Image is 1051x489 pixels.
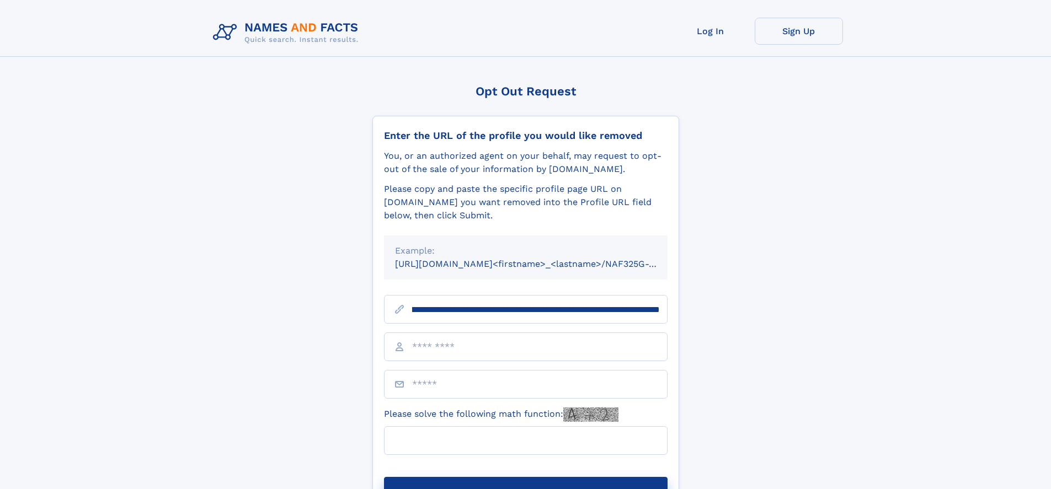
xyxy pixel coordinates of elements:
[395,259,689,269] small: [URL][DOMAIN_NAME]<firstname>_<lastname>/NAF325G-xxxxxxxx
[384,407,618,422] label: Please solve the following math function:
[384,130,668,142] div: Enter the URL of the profile you would like removed
[395,244,657,257] div: Example:
[384,182,668,222] div: Please copy and paste the specific profile page URL on [DOMAIN_NAME] you want removed into the Pr...
[384,149,668,176] div: You, or an authorized agent on your behalf, may request to opt-out of the sale of your informatio...
[209,18,367,47] img: Logo Names and Facts
[666,18,755,45] a: Log In
[755,18,843,45] a: Sign Up
[372,84,679,98] div: Opt Out Request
